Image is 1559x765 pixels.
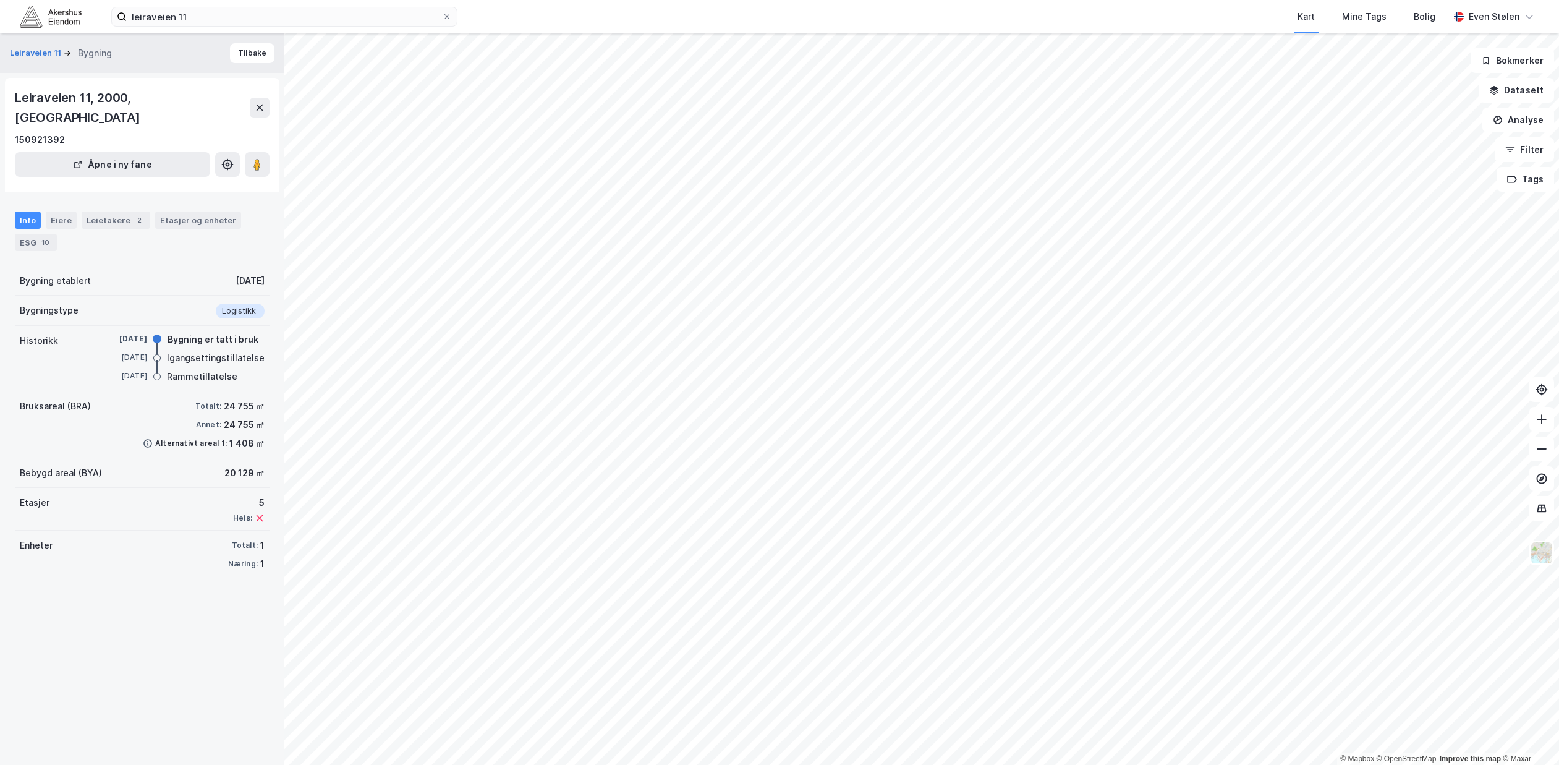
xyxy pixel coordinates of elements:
img: akershus-eiendom-logo.9091f326c980b4bce74ccdd9f866810c.svg [20,6,82,27]
div: Leietakere [82,212,150,229]
div: 2 [133,214,145,226]
button: Leiraveien 11 [10,47,64,59]
div: [DATE] [98,352,147,363]
div: Alternativt areal 1: [155,438,227,448]
input: Søk på adresse, matrikkel, gårdeiere, leietakere eller personer [127,7,442,26]
div: Igangsettingstillatelse [167,351,265,365]
div: 150921392 [15,132,65,147]
div: 5 [233,495,265,510]
div: Kart [1298,9,1315,24]
div: Bygning [78,46,112,61]
button: Åpne i ny fane [15,152,210,177]
div: [DATE] [98,333,147,344]
div: Bygning etablert [20,273,91,288]
div: Bebygd areal (BYA) [20,466,102,481]
div: 1 [260,557,265,571]
div: Mine Tags [1342,9,1387,24]
div: 20 129 ㎡ [224,466,265,481]
div: Leiraveien 11, 2000, [GEOGRAPHIC_DATA] [15,88,250,127]
div: Bolig [1414,9,1435,24]
iframe: Chat Widget [1497,706,1559,765]
div: ESG [15,234,57,251]
button: Tilbake [230,43,274,63]
a: Mapbox [1340,754,1374,763]
button: Analyse [1482,108,1554,132]
div: Etasjer [20,495,49,510]
div: Kontrollprogram for chat [1497,706,1559,765]
button: Tags [1497,167,1554,192]
div: Etasjer og enheter [160,215,236,226]
img: Z [1530,541,1553,565]
button: Bokmerker [1471,48,1554,73]
div: Even Stølen [1469,9,1519,24]
a: Improve this map [1440,754,1501,763]
div: Totalt: [195,401,221,411]
div: 10 [39,236,52,249]
div: Enheter [20,538,53,553]
div: Bygningstype [20,303,79,318]
div: [DATE] [236,273,265,288]
div: Heis: [233,513,252,523]
div: Info [15,212,41,229]
div: Rammetillatelse [167,369,237,384]
div: Totalt: [232,541,258,550]
button: Filter [1495,137,1554,162]
div: Annet: [196,420,221,430]
div: 1 [260,538,265,553]
div: 24 755 ㎡ [224,417,265,432]
button: Datasett [1479,78,1554,103]
div: Bruksareal (BRA) [20,399,91,414]
div: Næring: [228,559,258,569]
div: Eiere [46,212,77,229]
div: Bygning er tatt i bruk [168,332,258,347]
div: Historikk [20,333,58,348]
div: 24 755 ㎡ [224,399,265,414]
div: [DATE] [98,370,147,382]
a: OpenStreetMap [1377,754,1437,763]
div: 1 408 ㎡ [229,436,265,451]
